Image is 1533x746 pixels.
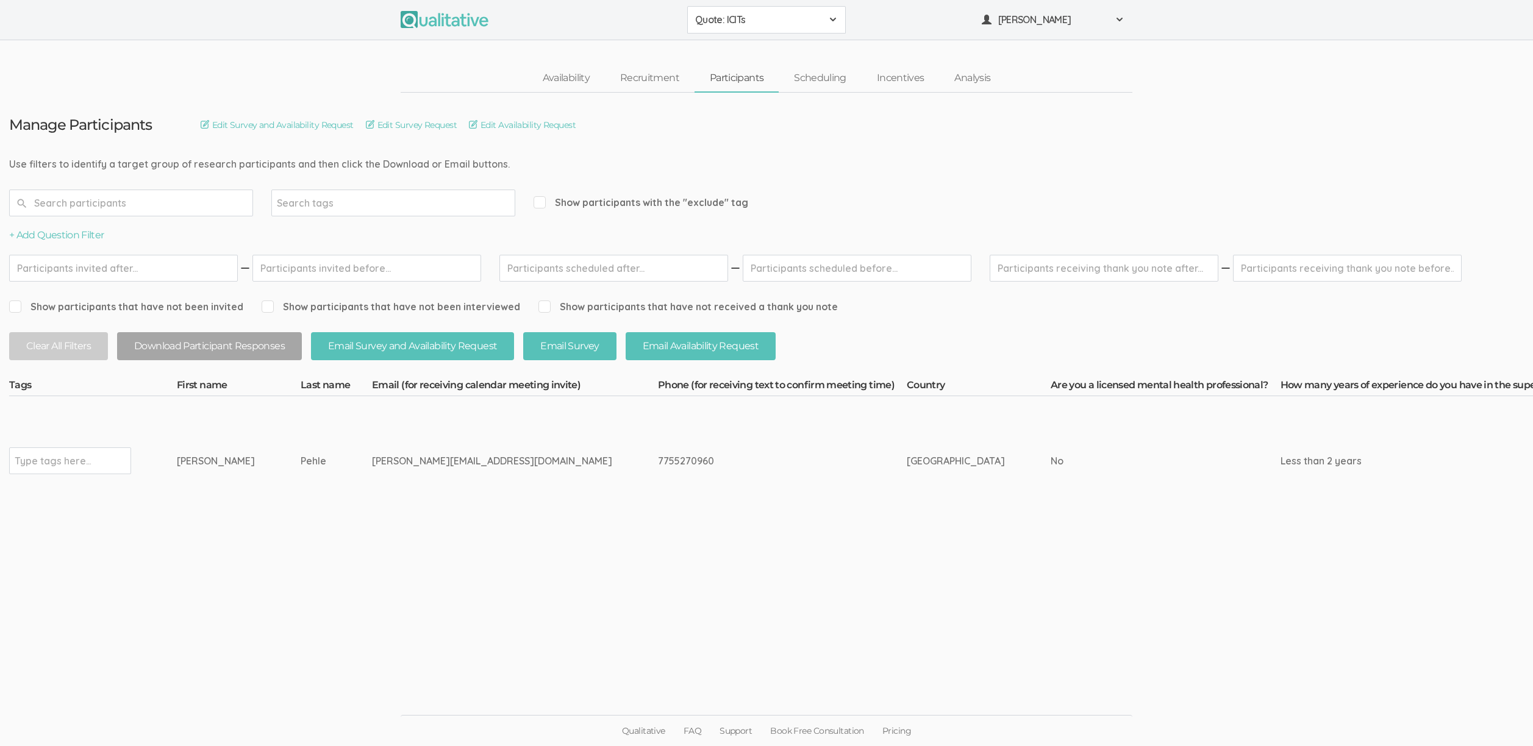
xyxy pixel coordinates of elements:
[1233,255,1462,282] input: Participants receiving thank you note before...
[873,716,920,746] a: Pricing
[974,6,1132,34] button: [PERSON_NAME]
[311,332,514,361] button: Email Survey and Availability Request
[613,716,674,746] a: Qualitative
[907,378,1051,396] th: Country
[538,300,838,314] span: Show participants that have not received a thank you note
[998,13,1108,27] span: [PERSON_NAME]
[9,229,104,243] button: + Add Question Filter
[9,378,177,396] th: Tags
[366,118,457,132] a: Edit Survey Request
[687,6,846,34] button: Quote: ICITs
[1220,255,1232,282] img: dash.svg
[523,332,616,361] button: Email Survey
[177,454,255,468] div: [PERSON_NAME]
[527,65,605,91] a: Availability
[658,454,861,468] div: 7755270960
[710,716,761,746] a: Support
[177,378,301,396] th: First name
[262,300,520,314] span: Show participants that have not been interviewed
[605,65,695,91] a: Recruitment
[401,11,488,28] img: Qualitative
[658,378,907,396] th: Phone (for receiving text to confirm meeting time)
[277,195,353,211] input: Search tags
[695,13,822,27] span: Quote: ICITs
[499,255,728,282] input: Participants scheduled after...
[1051,378,1281,396] th: Are you a licensed mental health professional?
[1051,454,1235,468] div: No
[729,255,741,282] img: dash.svg
[9,190,253,216] input: Search participants
[372,378,658,396] th: Email (for receiving calendar meeting invite)
[252,255,481,282] input: Participants invited before...
[862,65,940,91] a: Incentives
[301,454,326,468] div: Pehle
[939,65,1006,91] a: Analysis
[469,118,576,132] a: Edit Availability Request
[779,65,862,91] a: Scheduling
[9,255,238,282] input: Participants invited after...
[15,453,91,469] input: Type tags here...
[674,716,710,746] a: FAQ
[9,300,243,314] span: Show participants that have not been invited
[907,454,1005,468] div: [GEOGRAPHIC_DATA]
[9,332,108,361] button: Clear All Filters
[9,117,152,133] h3: Manage Participants
[201,118,354,132] a: Edit Survey and Availability Request
[301,378,372,396] th: Last name
[239,255,251,282] img: dash.svg
[626,332,776,361] button: Email Availability Request
[761,716,873,746] a: Book Free Consultation
[743,255,971,282] input: Participants scheduled before...
[372,454,612,468] div: [PERSON_NAME][EMAIL_ADDRESS][DOMAIN_NAME]
[695,65,779,91] a: Participants
[1472,687,1533,746] iframe: Chat Widget
[534,196,748,210] span: Show participants with the "exclude" tag
[990,255,1218,282] input: Participants receiving thank you note after...
[117,332,302,361] button: Download Participant Responses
